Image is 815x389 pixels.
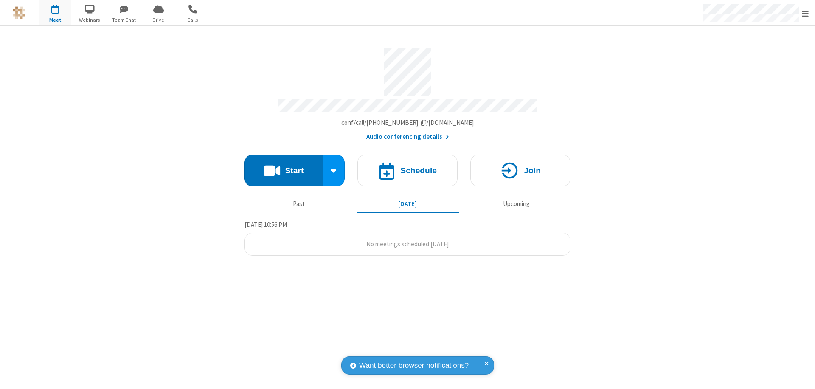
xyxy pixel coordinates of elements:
[285,166,304,175] h4: Start
[341,118,474,127] span: Copy my meeting room link
[400,166,437,175] h4: Schedule
[366,132,449,142] button: Audio conferencing details
[524,166,541,175] h4: Join
[244,42,570,142] section: Account details
[357,155,458,186] button: Schedule
[74,16,106,24] span: Webinars
[341,118,474,128] button: Copy my meeting room linkCopy my meeting room link
[465,196,568,212] button: Upcoming
[244,155,323,186] button: Start
[143,16,174,24] span: Drive
[39,16,71,24] span: Meet
[244,220,570,256] section: Today's Meetings
[13,6,25,19] img: QA Selenium DO NOT DELETE OR CHANGE
[177,16,209,24] span: Calls
[323,155,345,186] div: Start conference options
[357,196,459,212] button: [DATE]
[366,240,449,248] span: No meetings scheduled [DATE]
[359,360,469,371] span: Want better browser notifications?
[248,196,350,212] button: Past
[470,155,570,186] button: Join
[244,220,287,228] span: [DATE] 10:56 PM
[108,16,140,24] span: Team Chat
